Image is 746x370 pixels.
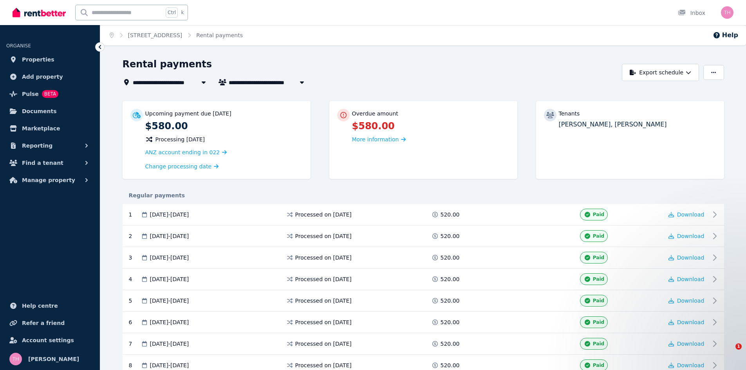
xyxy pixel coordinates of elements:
[441,361,460,369] span: 520.00
[677,276,704,282] span: Download
[677,254,704,261] span: Download
[6,43,31,49] span: ORGANISE
[295,340,352,348] span: Processed on [DATE]
[668,211,704,218] button: Download
[166,7,178,18] span: Ctrl
[6,332,94,348] a: Account settings
[150,340,189,348] span: [DATE] - [DATE]
[441,275,460,283] span: 520.00
[6,121,94,136] a: Marketplace
[196,31,243,39] span: Rental payments
[352,120,509,132] p: $580.00
[678,9,705,17] div: Inbox
[719,343,738,362] iframe: Intercom live chat
[677,211,704,218] span: Download
[145,149,220,155] span: ANZ account ending in 022
[155,135,205,143] span: Processing [DATE]
[22,106,57,116] span: Documents
[622,64,699,81] button: Export schedule
[22,141,52,150] span: Reporting
[22,336,74,345] span: Account settings
[593,211,604,218] span: Paid
[441,297,460,305] span: 520.00
[668,275,704,283] button: Download
[150,254,189,262] span: [DATE] - [DATE]
[441,318,460,326] span: 520.00
[441,211,460,218] span: 520.00
[441,340,460,348] span: 520.00
[42,90,58,98] span: BETA
[22,318,65,328] span: Refer a friend
[593,298,604,304] span: Paid
[6,155,94,171] button: Find a tenant
[677,233,704,239] span: Download
[593,276,604,282] span: Paid
[6,298,94,314] a: Help centre
[559,110,580,117] p: Tenants
[22,301,58,310] span: Help centre
[6,69,94,85] a: Add property
[129,338,141,350] div: 7
[6,172,94,188] button: Manage property
[123,191,724,199] div: Regular payments
[22,175,75,185] span: Manage property
[441,232,460,240] span: 520.00
[6,138,94,153] button: Reporting
[145,162,219,170] a: Change processing date
[295,297,352,305] span: Processed on [DATE]
[295,211,352,218] span: Processed on [DATE]
[593,341,604,347] span: Paid
[6,315,94,331] a: Refer a friend
[593,233,604,239] span: Paid
[129,230,141,242] div: 2
[145,110,231,117] p: Upcoming payment due [DATE]
[352,136,399,143] span: More information
[593,362,604,368] span: Paid
[150,232,189,240] span: [DATE] - [DATE]
[593,254,604,261] span: Paid
[352,110,398,117] p: Overdue amount
[129,209,141,220] div: 1
[150,275,189,283] span: [DATE] - [DATE]
[22,158,63,168] span: Find a tenant
[100,25,252,45] nav: Breadcrumb
[28,354,79,364] span: [PERSON_NAME]
[22,55,54,64] span: Properties
[145,120,303,132] p: $580.00
[150,318,189,326] span: [DATE] - [DATE]
[593,319,604,325] span: Paid
[22,72,63,81] span: Add property
[295,254,352,262] span: Processed on [DATE]
[735,343,742,350] span: 1
[295,275,352,283] span: Processed on [DATE]
[129,273,141,285] div: 4
[6,86,94,102] a: PulseBETA
[145,162,212,170] span: Change processing date
[295,232,352,240] span: Processed on [DATE]
[150,297,189,305] span: [DATE] - [DATE]
[129,316,141,328] div: 6
[559,120,716,129] p: [PERSON_NAME], [PERSON_NAME]
[668,232,704,240] button: Download
[129,295,141,307] div: 5
[721,6,733,19] img: Tamara Heald
[128,32,182,38] a: [STREET_ADDRESS]
[181,9,184,16] span: k
[6,52,94,67] a: Properties
[441,254,460,262] span: 520.00
[677,362,704,368] span: Download
[668,254,704,262] button: Download
[668,361,704,369] button: Download
[713,31,738,40] button: Help
[150,361,189,369] span: [DATE] - [DATE]
[13,7,66,18] img: RentBetter
[22,124,60,133] span: Marketplace
[6,103,94,119] a: Documents
[22,89,39,99] span: Pulse
[295,318,352,326] span: Processed on [DATE]
[150,211,189,218] span: [DATE] - [DATE]
[9,353,22,365] img: Tamara Heald
[129,252,141,264] div: 3
[295,361,352,369] span: Processed on [DATE]
[123,58,212,70] h1: Rental payments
